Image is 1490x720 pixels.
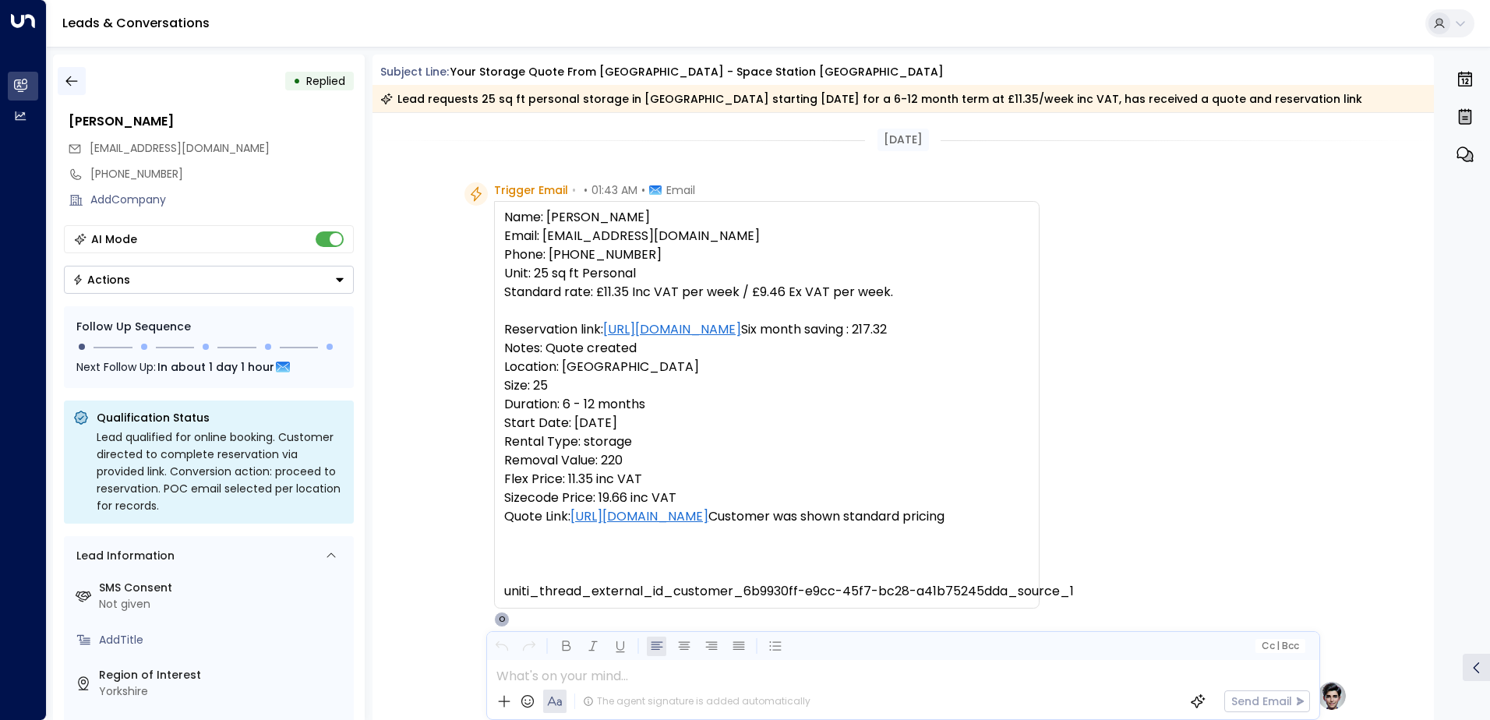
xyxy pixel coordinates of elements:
span: Subject Line: [380,64,449,79]
span: sassy111@live.co.uk [90,140,270,157]
label: Region of Interest [99,667,348,683]
img: profile-logo.png [1316,680,1347,711]
button: Cc|Bcc [1255,639,1305,654]
div: Actions [72,273,130,287]
span: • [584,182,588,198]
div: Next Follow Up: [76,358,341,376]
span: | [1276,641,1280,651]
p: Qualification Status [97,410,344,425]
span: Replied [306,73,345,89]
div: Follow Up Sequence [76,319,341,335]
div: Yorkshire [99,683,348,700]
span: Cc Bcc [1261,641,1298,651]
div: Your storage quote from [GEOGRAPHIC_DATA] - Space Station [GEOGRAPHIC_DATA] [450,64,944,80]
button: Undo [492,637,511,656]
div: [DATE] [877,129,929,151]
div: Lead requests 25 sq ft personal storage in [GEOGRAPHIC_DATA] starting [DATE] for a 6-12 month ter... [380,91,1362,107]
div: [PERSON_NAME] [69,112,354,131]
span: 01:43 AM [591,182,637,198]
span: Trigger Email [494,182,568,198]
a: Leads & Conversations [62,14,210,32]
a: [URL][DOMAIN_NAME] [570,507,708,526]
span: [EMAIL_ADDRESS][DOMAIN_NAME] [90,140,270,156]
span: • [641,182,645,198]
div: AddCompany [90,192,354,208]
span: Email [666,182,695,198]
button: Actions [64,266,354,294]
button: Redo [519,637,538,656]
div: Lead qualified for online booking. Customer directed to complete reservation via provided link. C... [97,429,344,514]
pre: Name: [PERSON_NAME] Email: [EMAIL_ADDRESS][DOMAIN_NAME] Phone: [PHONE_NUMBER] Unit: 25 sq ft Pers... [504,208,1029,601]
div: Lead Information [71,548,175,564]
div: • [293,67,301,95]
div: Not given [99,596,348,612]
div: The agent signature is added automatically [583,694,810,708]
div: O [494,612,510,627]
div: Button group with a nested menu [64,266,354,294]
span: • [572,182,576,198]
div: AddTitle [99,632,348,648]
div: AI Mode [91,231,137,247]
a: [URL][DOMAIN_NAME] [603,320,741,339]
label: SMS Consent [99,580,348,596]
span: In about 1 day 1 hour [157,358,274,376]
div: [PHONE_NUMBER] [90,166,354,182]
